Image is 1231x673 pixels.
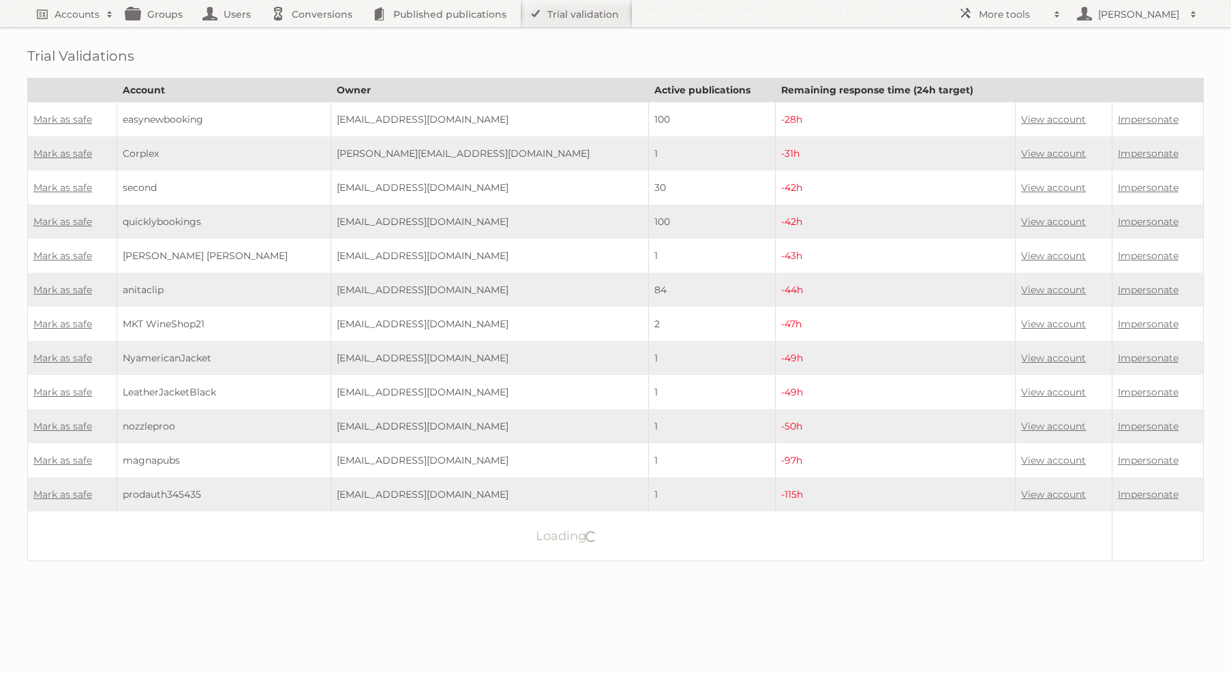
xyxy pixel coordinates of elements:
[331,273,649,307] td: [EMAIL_ADDRESS][DOMAIN_NAME]
[1118,386,1179,398] a: Impersonate
[781,113,802,125] span: -28h
[331,78,649,102] th: Owner
[33,181,92,194] a: Mark as safe
[33,284,92,296] a: Mark as safe
[33,386,92,398] a: Mark as safe
[1021,318,1086,330] a: View account
[117,205,331,239] td: quicklybookings
[117,409,331,443] td: nozzleproo
[649,239,776,273] td: 1
[649,78,776,102] th: Active publications
[781,147,800,160] span: -31h
[117,136,331,170] td: Corplex
[331,443,649,477] td: [EMAIL_ADDRESS][DOMAIN_NAME]
[649,205,776,239] td: 100
[781,250,802,262] span: -43h
[781,318,802,330] span: -47h
[649,443,776,477] td: 1
[117,443,331,477] td: magnapubs
[117,102,331,137] td: easynewbooking
[331,307,649,341] td: [EMAIL_ADDRESS][DOMAIN_NAME]
[1021,215,1086,228] a: View account
[331,170,649,205] td: [EMAIL_ADDRESS][DOMAIN_NAME]
[776,78,1016,102] th: Remaining response time (24h target)
[1118,113,1179,125] a: Impersonate
[1118,318,1179,330] a: Impersonate
[1118,181,1179,194] a: Impersonate
[1118,284,1179,296] a: Impersonate
[1118,250,1179,262] a: Impersonate
[493,522,641,550] p: Loading
[1021,386,1086,398] a: View account
[781,284,803,296] span: -44h
[781,454,802,466] span: -97h
[33,352,92,364] a: Mark as safe
[649,477,776,511] td: 1
[331,477,649,511] td: [EMAIL_ADDRESS][DOMAIN_NAME]
[331,239,649,273] td: [EMAIL_ADDRESS][DOMAIN_NAME]
[331,341,649,375] td: [EMAIL_ADDRESS][DOMAIN_NAME]
[649,409,776,443] td: 1
[331,375,649,409] td: [EMAIL_ADDRESS][DOMAIN_NAME]
[331,102,649,137] td: [EMAIL_ADDRESS][DOMAIN_NAME]
[331,205,649,239] td: [EMAIL_ADDRESS][DOMAIN_NAME]
[649,136,776,170] td: 1
[1021,284,1086,296] a: View account
[781,488,803,500] span: -115h
[117,341,331,375] td: NyamericanJacket
[781,215,802,228] span: -42h
[1021,181,1086,194] a: View account
[33,147,92,160] a: Mark as safe
[649,170,776,205] td: 30
[117,375,331,409] td: LeatherJacketBlack
[979,8,1047,21] h2: More tools
[33,113,92,125] a: Mark as safe
[781,181,802,194] span: -42h
[33,250,92,262] a: Mark as safe
[1021,113,1086,125] a: View account
[649,341,776,375] td: 1
[331,409,649,443] td: [EMAIL_ADDRESS][DOMAIN_NAME]
[117,307,331,341] td: MKT WineShop21
[117,239,331,273] td: [PERSON_NAME] [PERSON_NAME]
[649,307,776,341] td: 2
[649,102,776,137] td: 100
[1021,488,1086,500] a: View account
[117,170,331,205] td: second
[33,318,92,330] a: Mark as safe
[649,273,776,307] td: 84
[1021,250,1086,262] a: View account
[1118,215,1179,228] a: Impersonate
[33,215,92,228] a: Mark as safe
[1021,420,1086,432] a: View account
[1021,454,1086,466] a: View account
[55,8,100,21] h2: Accounts
[781,420,802,432] span: -50h
[33,420,92,432] a: Mark as safe
[331,136,649,170] td: [PERSON_NAME][EMAIL_ADDRESS][DOMAIN_NAME]
[1021,147,1086,160] a: View account
[33,488,92,500] a: Mark as safe
[1118,454,1179,466] a: Impersonate
[117,477,331,511] td: prodauth345435
[27,48,1204,64] h1: Trial Validations
[649,375,776,409] td: 1
[1118,352,1179,364] a: Impersonate
[117,273,331,307] td: anitaclip
[33,454,92,466] a: Mark as safe
[1118,420,1179,432] a: Impersonate
[117,78,331,102] th: Account
[1118,488,1179,500] a: Impersonate
[1118,147,1179,160] a: Impersonate
[781,386,803,398] span: -49h
[1095,8,1183,21] h2: [PERSON_NAME]
[1021,352,1086,364] a: View account
[781,352,803,364] span: -49h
